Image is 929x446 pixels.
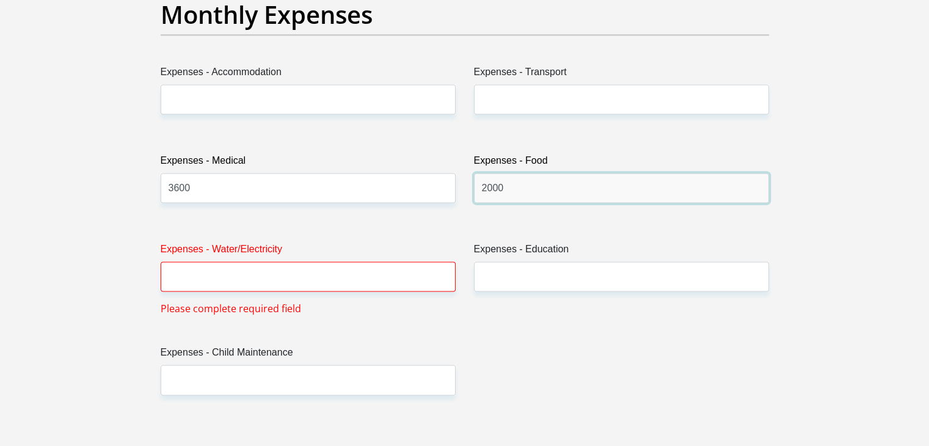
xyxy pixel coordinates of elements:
[161,65,456,84] label: Expenses - Accommodation
[161,301,301,316] span: Please complete required field
[474,242,769,261] label: Expenses - Education
[474,261,769,291] input: Expenses - Education
[161,261,456,291] input: Expenses - Water/Electricity
[474,84,769,114] input: Expenses - Transport
[474,65,769,84] label: Expenses - Transport
[161,173,456,203] input: Expenses - Medical
[161,153,456,173] label: Expenses - Medical
[474,153,769,173] label: Expenses - Food
[161,242,456,261] label: Expenses - Water/Electricity
[474,173,769,203] input: Expenses - Food
[161,84,456,114] input: Expenses - Accommodation
[161,365,456,395] input: Expenses - Child Maintenance
[161,345,456,365] label: Expenses - Child Maintenance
